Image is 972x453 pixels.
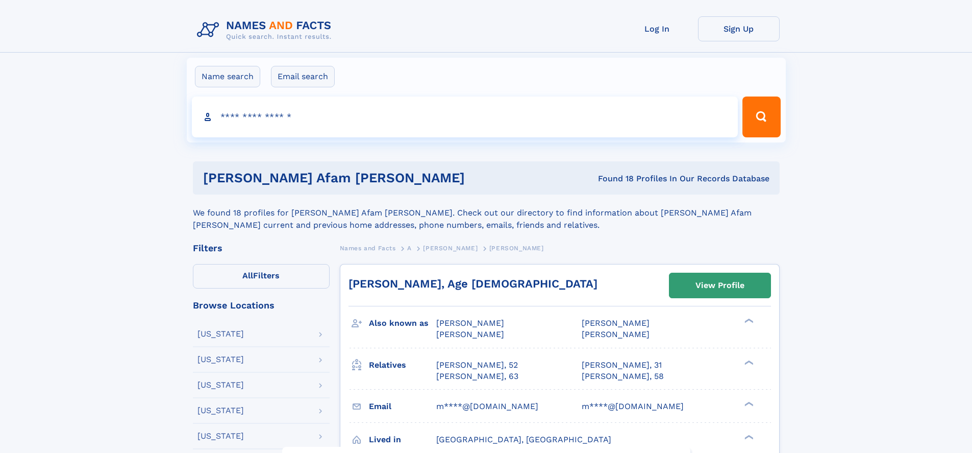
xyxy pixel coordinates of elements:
[742,318,754,324] div: ❯
[436,318,504,328] span: [PERSON_NAME]
[698,16,780,41] a: Sign Up
[193,301,330,310] div: Browse Locations
[742,359,754,366] div: ❯
[436,329,504,339] span: [PERSON_NAME]
[348,277,597,290] a: [PERSON_NAME], Age [DEMOGRAPHIC_DATA]
[369,356,436,374] h3: Relatives
[742,400,754,407] div: ❯
[582,318,650,328] span: [PERSON_NAME]
[742,434,754,440] div: ❯
[489,245,544,252] span: [PERSON_NAME]
[197,330,244,338] div: [US_STATE]
[436,435,611,444] span: [GEOGRAPHIC_DATA], [GEOGRAPHIC_DATA]
[192,97,738,137] input: search input
[582,360,662,371] a: [PERSON_NAME], 31
[695,274,744,297] div: View Profile
[197,381,244,389] div: [US_STATE]
[616,16,698,41] a: Log In
[669,273,770,298] a: View Profile
[582,371,664,382] a: [PERSON_NAME], 58
[193,264,330,289] label: Filters
[423,245,478,252] span: [PERSON_NAME]
[436,371,518,382] a: [PERSON_NAME], 63
[271,66,335,87] label: Email search
[423,242,478,254] a: [PERSON_NAME]
[197,407,244,415] div: [US_STATE]
[203,172,532,184] h1: [PERSON_NAME] Afam [PERSON_NAME]
[582,329,650,339] span: [PERSON_NAME]
[407,242,412,254] a: A
[531,173,769,184] div: Found 18 Profiles In Our Records Database
[197,355,244,364] div: [US_STATE]
[436,360,518,371] a: [PERSON_NAME], 52
[407,245,412,252] span: A
[193,195,780,231] div: We found 18 profiles for [PERSON_NAME] Afam [PERSON_NAME]. Check out our directory to find inform...
[369,398,436,415] h3: Email
[195,66,260,87] label: Name search
[197,432,244,440] div: [US_STATE]
[742,97,780,137] button: Search Button
[193,244,330,253] div: Filters
[193,16,340,44] img: Logo Names and Facts
[369,431,436,448] h3: Lived in
[369,315,436,332] h3: Also known as
[340,242,396,254] a: Names and Facts
[242,271,253,280] span: All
